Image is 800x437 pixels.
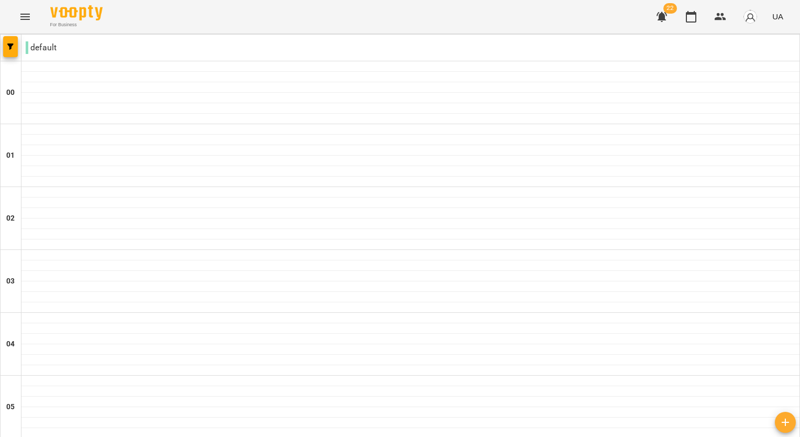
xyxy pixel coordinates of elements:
h6: 01 [6,150,15,161]
h6: 03 [6,276,15,287]
p: default [26,41,57,54]
h6: 04 [6,338,15,350]
img: avatar_s.png [743,9,758,24]
button: Створити урок [775,412,796,433]
span: UA [772,11,783,22]
h6: 02 [6,213,15,224]
h6: 05 [6,401,15,413]
span: For Business [50,21,103,28]
span: 22 [663,3,677,14]
button: UA [768,7,787,26]
img: Voopty Logo [50,5,103,20]
button: Menu [13,4,38,29]
h6: 00 [6,87,15,99]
